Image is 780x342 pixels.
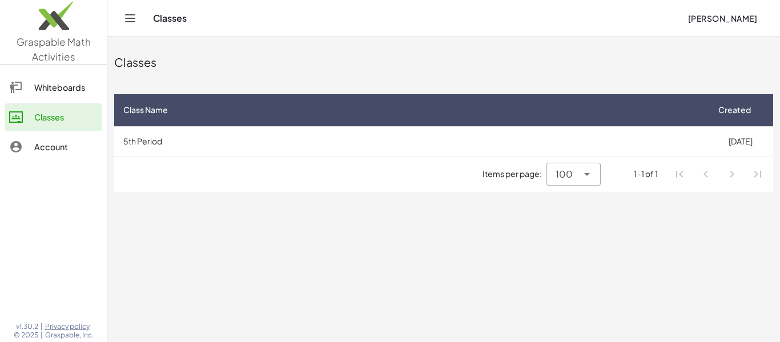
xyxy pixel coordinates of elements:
td: 5th Period [114,126,707,156]
div: Whiteboards [34,81,98,94]
span: Graspable Math Activities [17,35,91,63]
div: Classes [114,54,773,70]
span: Class Name [123,104,168,116]
span: | [41,331,43,340]
div: Account [34,140,98,154]
td: [DATE] [707,126,773,156]
div: Classes [34,110,98,124]
span: | [41,322,43,331]
button: Toggle navigation [121,9,139,27]
a: Privacy policy [45,322,94,331]
div: 1-1 of 1 [634,168,658,180]
button: [PERSON_NAME] [678,8,766,29]
a: Whiteboards [5,74,102,101]
a: Classes [5,103,102,131]
span: v1.30.2 [16,322,38,331]
a: Account [5,133,102,160]
nav: Pagination Navigation [667,161,771,187]
span: Graspable, Inc. [45,331,94,340]
span: Items per page: [483,168,546,180]
span: Created [718,104,751,116]
span: © 2025 [14,331,38,340]
span: [PERSON_NAME] [687,13,757,23]
span: 100 [556,167,573,181]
